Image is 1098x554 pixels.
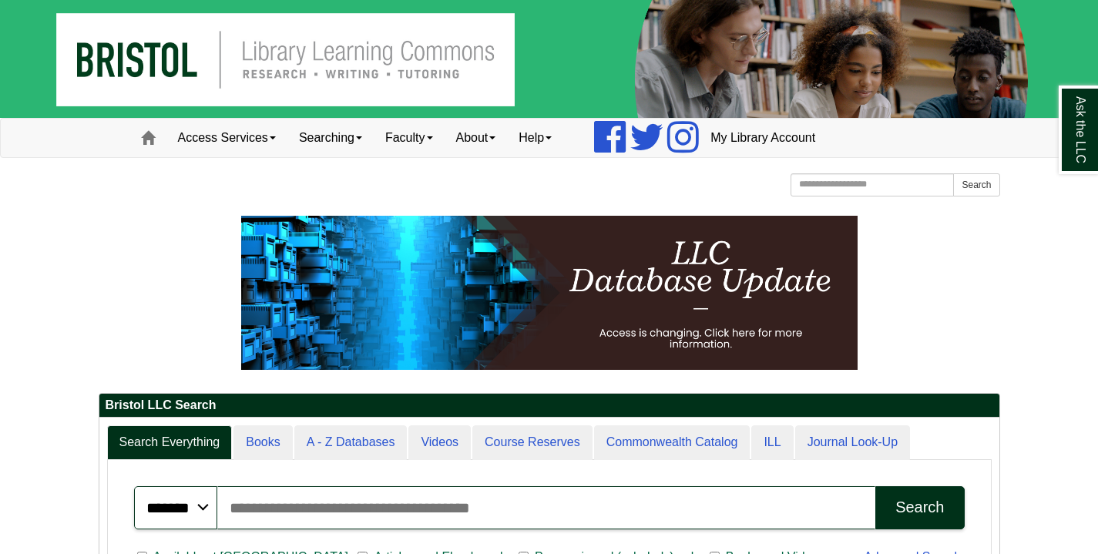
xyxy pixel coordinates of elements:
[107,425,233,460] a: Search Everything
[895,499,944,516] div: Search
[699,119,827,157] a: My Library Account
[751,425,793,460] a: ILL
[445,119,508,157] a: About
[472,425,593,460] a: Course Reserves
[507,119,563,157] a: Help
[875,486,964,529] button: Search
[99,394,999,418] h2: Bristol LLC Search
[953,173,999,196] button: Search
[294,425,408,460] a: A - Z Databases
[408,425,471,460] a: Videos
[287,119,374,157] a: Searching
[233,425,292,460] a: Books
[594,425,750,460] a: Commonwealth Catalog
[241,216,858,370] img: HTML tutorial
[166,119,287,157] a: Access Services
[374,119,445,157] a: Faculty
[795,425,910,460] a: Journal Look-Up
